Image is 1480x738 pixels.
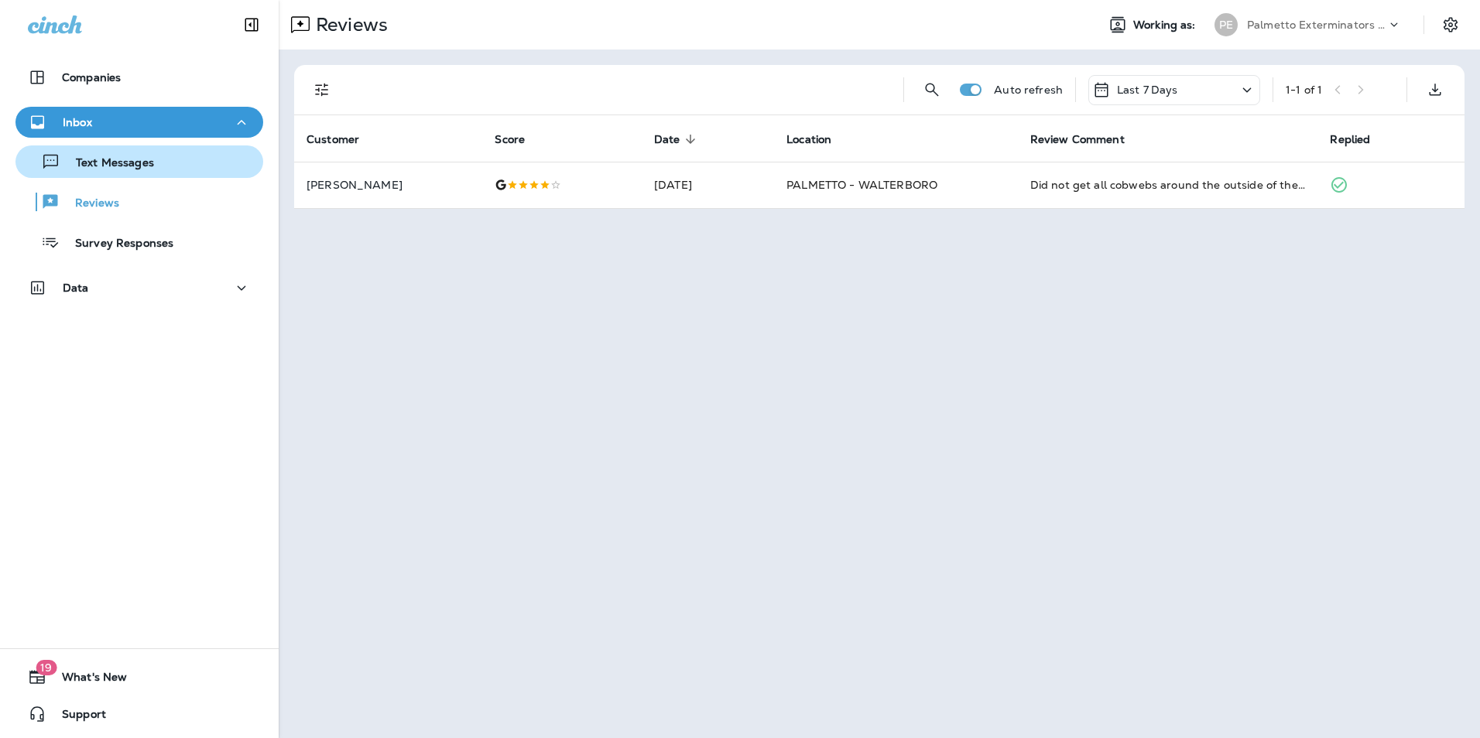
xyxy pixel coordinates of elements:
[15,145,263,178] button: Text Messages
[60,237,173,251] p: Survey Responses
[60,156,154,171] p: Text Messages
[1437,11,1465,39] button: Settings
[36,660,57,675] span: 19
[916,74,947,105] button: Search Reviews
[642,162,774,208] td: [DATE]
[46,671,127,689] span: What's New
[786,133,831,146] span: Location
[654,132,701,146] span: Date
[495,133,525,146] span: Score
[1214,13,1238,36] div: PE
[1030,132,1145,146] span: Review Comment
[15,62,263,93] button: Companies
[307,74,337,105] button: Filters
[46,708,106,726] span: Support
[307,179,470,191] p: [PERSON_NAME]
[15,226,263,258] button: Survey Responses
[307,132,379,146] span: Customer
[15,186,263,218] button: Reviews
[1030,177,1306,193] div: Did not get all cobwebs around the outside of the house.
[310,13,388,36] p: Reviews
[1247,19,1386,31] p: Palmetto Exterminators LLC
[1286,84,1322,96] div: 1 - 1 of 1
[60,196,119,211] p: Reviews
[786,178,937,192] span: PALMETTO - WALTERBORO
[15,699,263,729] button: Support
[1420,74,1451,105] button: Export as CSV
[1030,133,1125,146] span: Review Comment
[1117,84,1178,96] p: Last 7 Days
[1330,132,1390,146] span: Replied
[307,133,359,146] span: Customer
[654,133,680,146] span: Date
[63,116,92,128] p: Inbox
[15,107,263,138] button: Inbox
[1133,19,1199,32] span: Working as:
[15,661,263,692] button: 19What's New
[63,282,89,294] p: Data
[786,132,851,146] span: Location
[495,132,545,146] span: Score
[15,272,263,303] button: Data
[62,71,121,84] p: Companies
[994,84,1063,96] p: Auto refresh
[230,9,273,40] button: Collapse Sidebar
[1330,133,1370,146] span: Replied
